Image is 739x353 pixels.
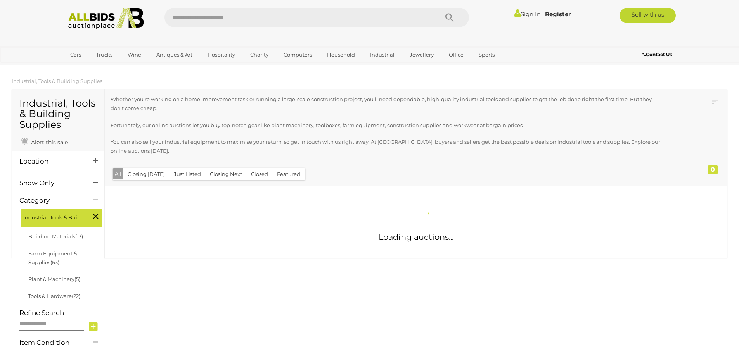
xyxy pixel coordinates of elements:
p: You can also sell your industrial equipment to maximise your return, so get in touch with us righ... [111,138,665,156]
p: Whether you're working on a home improvement task or running a large-scale construction project, ... [111,95,665,113]
a: Register [545,10,571,18]
a: Contact Us [642,50,674,59]
button: Closed [246,168,273,180]
h4: Item Condition [19,339,82,346]
a: Household [322,48,360,61]
a: Cars [65,48,86,61]
h1: Industrial, Tools & Building Supplies [19,98,97,130]
span: Alert this sale [29,139,68,146]
span: (5) [74,276,80,282]
button: Closing [DATE] [123,168,170,180]
a: Sell with us [620,8,676,23]
a: Industrial, Tools & Building Supplies [12,78,102,84]
a: Jewellery [405,48,439,61]
a: Alert this sale [19,136,70,147]
span: | [542,10,544,18]
p: Fortunately, our online auctions let you buy top-notch gear like plant machinery, toolboxes, farm... [111,121,665,130]
span: (22) [72,293,80,299]
h4: Refine Search [19,309,102,317]
span: Loading auctions... [379,232,453,242]
a: Charity [245,48,273,61]
h4: Show Only [19,179,82,187]
button: All [113,168,123,179]
a: [GEOGRAPHIC_DATA] [65,61,130,74]
a: Computers [279,48,317,61]
a: Sign In [514,10,541,18]
button: Featured [272,168,305,180]
b: Contact Us [642,52,672,57]
h4: Category [19,197,82,204]
span: (13) [75,233,83,239]
a: Farm Equipment & Supplies(63) [28,250,77,265]
a: Plant & Machinery(5) [28,276,80,282]
button: Closing Next [205,168,247,180]
div: 0 [708,165,718,174]
a: Antiques & Art [151,48,197,61]
button: Just Listed [169,168,206,180]
a: Sports [474,48,500,61]
a: Industrial [365,48,400,61]
a: Trucks [91,48,118,61]
h4: Location [19,158,82,165]
img: Allbids.com.au [64,8,148,29]
span: (63) [50,259,59,265]
a: Building Materials(13) [28,233,83,239]
a: Hospitality [202,48,240,61]
span: Industrial, Tools & Building Supplies [23,211,81,222]
button: Search [430,8,469,27]
a: Wine [123,48,146,61]
a: Office [444,48,469,61]
a: Tools & Hardware(22) [28,293,80,299]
